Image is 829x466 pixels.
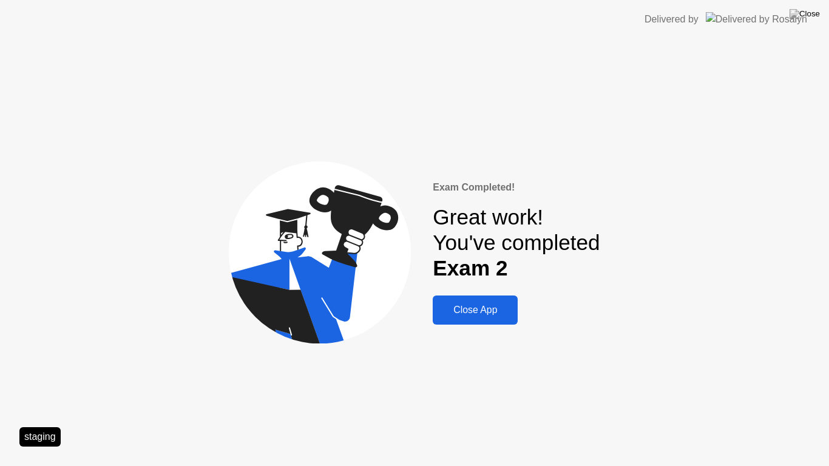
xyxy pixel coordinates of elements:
[436,305,514,316] div: Close App
[645,12,699,27] div: Delivered by
[19,427,61,447] div: staging
[790,9,820,19] img: Close
[706,12,807,26] img: Delivered by Rosalyn
[433,295,518,325] button: Close App
[433,204,600,282] div: Great work! You've completed
[433,256,507,280] b: Exam 2
[433,180,600,195] div: Exam Completed!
